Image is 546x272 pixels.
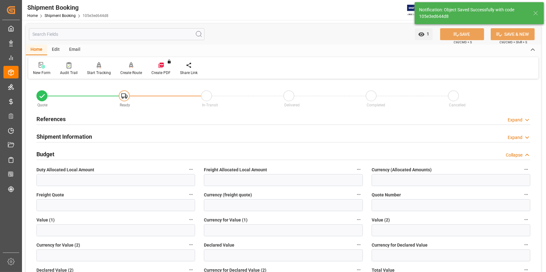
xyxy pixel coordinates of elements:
h2: References [36,115,66,123]
span: Ctrl/CMD + Shift + S [500,40,527,45]
span: Quote Number [372,192,401,198]
div: Home [26,45,47,55]
button: Value (2) [522,216,530,224]
button: Currency for Declared Value [522,241,530,249]
img: Exertis%20JAM%20-%20Email%20Logo.jpg_1722504956.jpg [407,5,429,16]
div: Audit Trail [60,70,78,76]
div: Edit [47,45,64,55]
span: Cancelled [449,103,466,107]
span: Delivered [285,103,300,107]
span: In-Transit [202,103,218,107]
a: Home [27,13,38,18]
h2: Budget [36,150,54,158]
span: Value (2) [372,217,390,223]
span: Currency for Value (2) [36,242,80,248]
span: Currency (Allocated Amounts) [372,167,432,173]
div: Expand [508,134,522,141]
div: Expand [508,117,522,123]
div: Start Tracking [87,70,111,76]
button: Currency (freight quote) [355,190,363,199]
button: Currency for Value (1) [355,216,363,224]
span: Freight Allocated Local Amount [204,167,267,173]
div: New Form [33,70,51,76]
button: SAVE [440,28,484,40]
span: Currency for Value (1) [204,217,248,223]
span: Declared Value [204,242,234,248]
div: Email [64,45,85,55]
span: 1 [425,31,429,36]
h2: Shipment Information [36,132,92,141]
button: Declared Value [355,241,363,249]
span: Ready [120,103,130,107]
div: Notification: Object Saved Successfully with code 105e3ed644d8 [419,7,527,20]
div: Collapse [506,152,522,158]
span: Quote [38,103,48,107]
span: Currency for Declared Value [372,242,428,248]
span: Ctrl/CMD + S [454,40,472,45]
div: Share Link [180,70,198,76]
span: Freight Quote [36,192,64,198]
span: Completed [367,103,385,107]
button: Duty Allocated Local Amount [187,165,195,173]
button: SAVE & NEW [491,28,535,40]
button: Quote Number [522,190,530,199]
span: Duty Allocated Local Amount [36,167,94,173]
div: Create Route [120,70,142,76]
div: Shipment Booking [27,3,108,12]
span: Value (1) [36,217,55,223]
a: Shipment Booking [45,13,76,18]
button: open menu [415,28,433,40]
button: Freight Quote [187,190,195,199]
span: Currency (freight quote) [204,192,252,198]
button: Currency (Allocated Amounts) [522,165,530,173]
button: Currency for Value (2) [187,241,195,249]
button: Value (1) [187,216,195,224]
input: Search Fields [29,28,205,40]
button: Freight Allocated Local Amount [355,165,363,173]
